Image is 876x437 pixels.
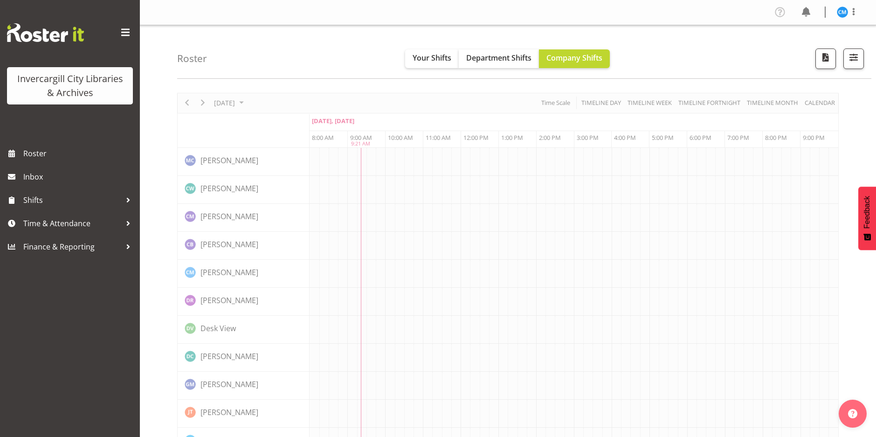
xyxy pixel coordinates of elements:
img: Rosterit website logo [7,23,84,42]
button: Feedback - Show survey [858,187,876,250]
button: Your Shifts [405,49,459,68]
span: Finance & Reporting [23,240,121,254]
span: Department Shifts [466,53,531,63]
span: Company Shifts [546,53,602,63]
button: Department Shifts [459,49,539,68]
button: Company Shifts [539,49,610,68]
button: Download a PDF of the roster for the current day [815,49,836,69]
img: help-xxl-2.png [848,409,857,418]
span: Your Shifts [413,53,451,63]
span: Time & Attendance [23,216,121,230]
span: Inbox [23,170,135,184]
div: Invercargill City Libraries & Archives [16,72,124,100]
span: Shifts [23,193,121,207]
button: Filter Shifts [843,49,864,69]
span: Roster [23,146,135,160]
span: Feedback [863,196,871,229]
h4: Roster [177,53,207,64]
img: cindy-mulrooney11660.jpg [837,7,848,18]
